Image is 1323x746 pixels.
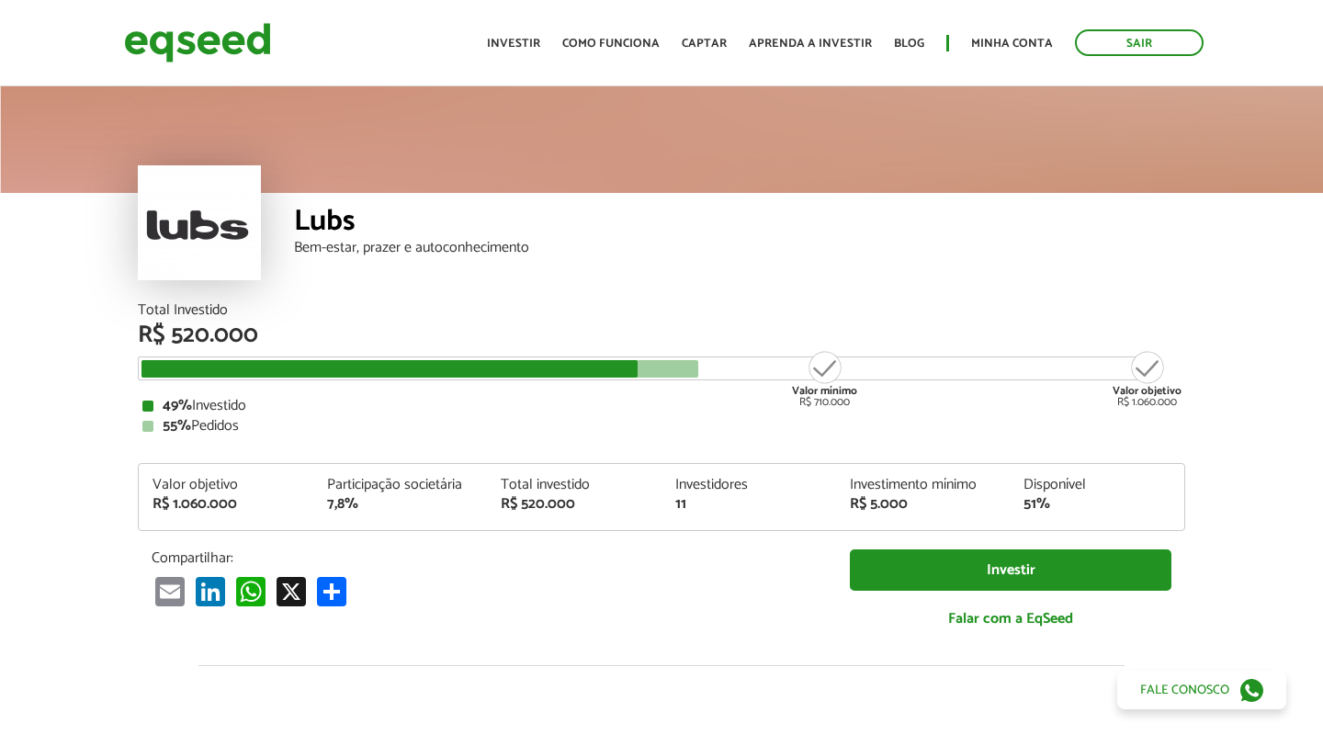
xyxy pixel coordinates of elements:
[152,549,822,567] p: Compartilhar:
[327,497,474,512] div: 7,8%
[850,497,997,512] div: R$ 5.000
[327,478,474,492] div: Participação societária
[792,382,857,400] strong: Valor mínimo
[562,38,660,50] a: Como funciona
[138,323,1185,347] div: R$ 520.000
[1023,478,1170,492] div: Disponível
[153,497,300,512] div: R$ 1.060.000
[487,38,540,50] a: Investir
[501,478,648,492] div: Total investido
[682,38,727,50] a: Captar
[294,207,1185,241] div: Lubs
[273,576,310,606] a: X
[142,419,1181,434] div: Pedidos
[971,38,1053,50] a: Minha conta
[163,393,192,418] strong: 49%
[142,399,1181,413] div: Investido
[749,38,872,50] a: Aprenda a investir
[675,478,822,492] div: Investidores
[163,413,191,438] strong: 55%
[124,18,271,67] img: EqSeed
[1075,29,1204,56] a: Sair
[1117,671,1286,709] a: Fale conosco
[153,478,300,492] div: Valor objetivo
[313,576,350,606] a: Share
[232,576,269,606] a: WhatsApp
[294,241,1185,255] div: Bem-estar, prazer e autoconhecimento
[850,600,1171,638] a: Falar com a EqSeed
[138,303,1185,318] div: Total Investido
[1113,349,1182,408] div: R$ 1.060.000
[152,576,188,606] a: Email
[894,38,924,50] a: Blog
[1023,497,1170,512] div: 51%
[675,497,822,512] div: 11
[850,478,997,492] div: Investimento mínimo
[192,576,229,606] a: LinkedIn
[501,497,648,512] div: R$ 520.000
[1113,382,1182,400] strong: Valor objetivo
[850,549,1171,591] a: Investir
[790,349,859,408] div: R$ 710.000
